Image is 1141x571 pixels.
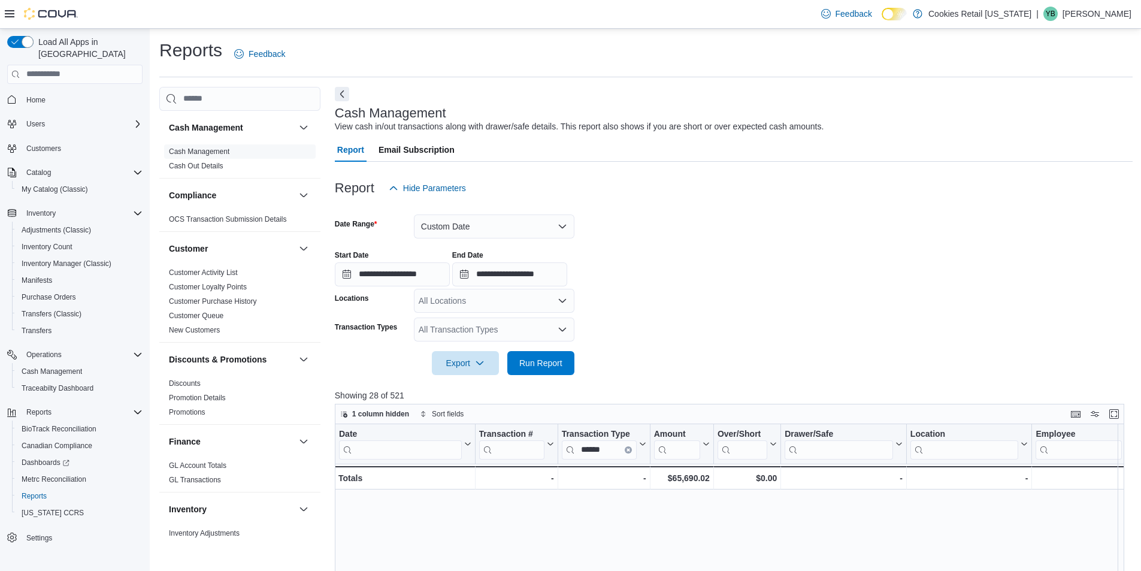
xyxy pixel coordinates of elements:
button: Canadian Compliance [12,437,147,454]
button: Operations [22,348,66,362]
label: Locations [335,294,369,303]
label: Start Date [335,250,369,260]
span: Dashboards [22,458,69,467]
span: Cash Management [22,367,82,376]
span: Users [26,119,45,129]
a: Purchase Orders [17,290,81,304]
button: Discounts & Promotions [169,354,294,365]
span: GL Account Totals [169,461,226,470]
button: Manifests [12,272,147,289]
span: Feedback [836,8,872,20]
a: Manifests [17,273,57,288]
p: | [1036,7,1039,21]
span: Inventory [26,209,56,218]
div: Date [339,428,462,459]
p: Cookies Retail [US_STATE] [928,7,1031,21]
button: Employee [1036,428,1131,459]
button: Reports [22,405,56,419]
span: Customers [26,144,61,153]
span: Inventory Count [22,242,72,252]
span: Promotions [169,407,205,417]
span: OCS Transaction Submission Details [169,214,287,224]
div: Customer [159,265,320,342]
button: Cash Management [169,122,294,134]
span: Purchase Orders [17,290,143,304]
div: - [479,471,553,485]
img: Cova [24,8,78,20]
span: Traceabilty Dashboard [17,381,143,395]
button: BioTrack Reconciliation [12,421,147,437]
span: Reports [22,491,47,501]
span: Reports [17,489,143,503]
a: Promotions [169,408,205,416]
span: Transfers [17,324,143,338]
span: Metrc Reconciliation [17,472,143,487]
button: Adjustments (Classic) [12,222,147,238]
span: BioTrack Reconciliation [22,424,96,434]
div: Cash Management [159,144,320,178]
span: My Catalog (Classic) [22,185,88,194]
span: Catalog [22,165,143,180]
div: Discounts & Promotions [159,376,320,424]
span: Operations [22,348,143,362]
button: Transfers (Classic) [12,306,147,322]
div: View cash in/out transactions along with drawer/safe details. This report also shows if you are s... [335,120,824,133]
button: Customers [2,140,147,157]
span: Customer Loyalty Points [169,282,247,292]
div: Amount [654,428,700,459]
button: Inventory [22,206,60,220]
span: Cash Out Details [169,161,223,171]
button: Home [2,91,147,108]
a: Promotion Details [169,394,226,402]
span: Transfers (Classic) [22,309,81,319]
button: Drawer/Safe [785,428,903,459]
span: Canadian Compliance [22,441,92,451]
span: Settings [22,530,143,545]
div: Transaction # URL [479,428,544,459]
span: Operations [26,350,62,359]
span: Adjustments (Classic) [17,223,143,237]
span: Metrc Reconciliation [22,475,86,484]
div: Employee [1036,428,1122,459]
a: Metrc Reconciliation [17,472,91,487]
a: Inventory Count [17,240,77,254]
div: - [561,471,646,485]
span: My Catalog (Classic) [17,182,143,197]
a: New Customers [169,326,220,334]
button: Enter fullscreen [1107,407,1121,421]
div: Transaction # [479,428,544,440]
button: Custom Date [414,214,574,238]
a: Inventory Adjustments [169,529,240,537]
h3: Report [335,181,374,195]
button: Operations [2,346,147,363]
span: Manifests [22,276,52,285]
a: My Catalog (Classic) [17,182,93,197]
span: Settings [26,533,52,543]
a: Customers [22,141,66,156]
a: Transfers [17,324,56,338]
h3: Cash Management [169,122,243,134]
a: Feedback [816,2,877,26]
span: Sort fields [432,409,464,419]
span: Hide Parameters [403,182,466,194]
span: Catalog [26,168,51,177]
span: YB [1046,7,1055,21]
button: Date [339,428,471,459]
h3: Finance [169,436,201,448]
span: Run Report [519,357,562,369]
button: Users [22,117,50,131]
div: $65,690.02 [654,471,710,485]
div: Date [339,428,462,440]
button: Reports [2,404,147,421]
a: Adjustments (Classic) [17,223,96,237]
button: Purchase Orders [12,289,147,306]
a: BioTrack Reconciliation [17,422,101,436]
button: Transfers [12,322,147,339]
button: My Catalog (Classic) [12,181,147,198]
span: Purchase Orders [22,292,76,302]
button: Inventory Manager (Classic) [12,255,147,272]
button: Clear input [625,446,632,453]
span: Email Subscription [379,138,455,162]
button: Compliance [296,188,311,203]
